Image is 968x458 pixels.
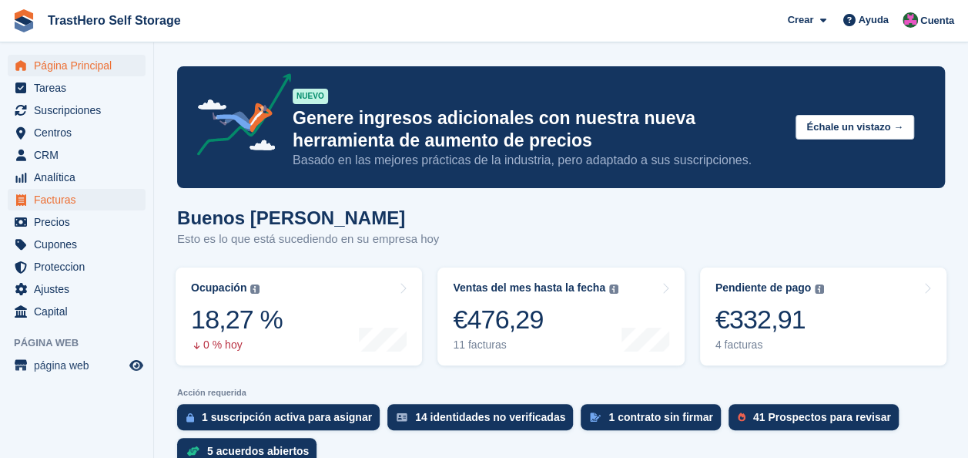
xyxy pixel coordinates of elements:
a: menu [8,278,146,300]
a: menu [8,211,146,233]
div: €332,91 [715,304,824,335]
a: TrastHero Self Storage [42,8,187,33]
a: menu [8,301,146,322]
a: Pendiente de pago €332,91 4 facturas [700,268,946,365]
div: 11 facturas [453,338,618,352]
div: 1 suscripción activa para asignar [202,411,372,423]
span: Centros [34,122,126,143]
span: Precios [34,211,126,233]
a: menu [8,189,146,210]
a: Vista previa de la tienda [127,356,146,375]
span: Página web [14,335,153,351]
span: Suscripciones [34,99,126,121]
a: Ocupación 18,27 % 0 % hoy [176,268,422,365]
div: Ventas del mes hasta la fecha [453,281,605,295]
span: Capital [34,301,126,322]
img: deal-1b604bf984904fb50ccaf53a9ad4b4a5d6e5aea283cecdc64d6e3604feb123c2.svg [186,446,199,456]
div: 4 facturas [715,338,824,352]
p: Acción requerida [177,388,945,398]
img: active_subscription_to_allocate_icon-d502201f5373d7db506a760aba3b589e785aa758c864c3986d89f69b8ff3... [186,413,194,423]
a: menu [8,99,146,121]
span: Facturas [34,189,126,210]
div: Pendiente de pago [715,281,811,295]
div: €476,29 [453,304,618,335]
p: Basado en las mejores prácticas de la industria, pero adaptado a sus suscripciones. [293,152,783,169]
span: Ayuda [859,12,889,28]
img: price-adjustments-announcement-icon-8257ccfd72463d97f412b2fc003d46551f7dbcb40ab6d574587a9cd5c0d94... [184,73,292,161]
a: menú [8,355,146,376]
div: 0 % hoy [191,338,283,352]
div: NUEVO [293,89,328,104]
span: página web [34,355,126,376]
img: prospect-51fa495bee0391a8d652442698ab0144808aea92771e9ea1ae160a38d050c398.svg [738,413,745,422]
div: 41 Prospectos para revisar [753,411,891,423]
h1: Buenos [PERSON_NAME] [177,207,439,228]
img: icon-info-grey-7440780725fd019a000dd9b08b2336e03edf1995a4989e88bcd33f0948082b44.svg [609,285,618,294]
span: Analítica [34,167,126,188]
img: verify_identity-adf6edd0f0f0b5bbfe63781bf79b02c33cf7c696d77639b501bdc392416b5a36.svg [397,413,407,422]
div: 5 acuerdos abiertos [207,445,309,457]
a: menu [8,144,146,166]
a: menu [8,55,146,76]
p: Genere ingresos adicionales con nuestra nueva herramienta de aumento de precios [293,107,783,152]
div: 14 identidades no verificadas [415,411,565,423]
span: Página Principal [34,55,126,76]
img: Marua Grioui [903,12,918,28]
span: Cuenta [920,13,954,29]
span: CRM [34,144,126,166]
button: Échale un vistazo → [796,115,914,140]
div: Ocupación [191,281,246,295]
a: menu [8,167,146,188]
img: stora-icon-8386f47178a22dfd0bd8f6a31ec36ba5ce8667c1dd55bd0f319d3a0aa187defe.svg [12,9,35,32]
span: Cupones [34,234,126,255]
a: Ventas del mes hasta la fecha €476,29 11 facturas [437,268,684,365]
span: Crear [787,12,813,28]
p: Esto es lo que está sucediendo en su empresa hoy [177,231,439,248]
a: 41 Prospectos para revisar [729,404,906,438]
div: 18,27 % [191,304,283,335]
a: menu [8,77,146,99]
a: menu [8,256,146,278]
img: icon-info-grey-7440780725fd019a000dd9b08b2336e03edf1995a4989e88bcd33f0948082b44.svg [250,285,260,294]
a: menu [8,234,146,255]
img: icon-info-grey-7440780725fd019a000dd9b08b2336e03edf1995a4989e88bcd33f0948082b44.svg [815,285,824,294]
span: Tareas [34,77,126,99]
span: Proteccion [34,256,126,278]
a: 1 suscripción activa para asignar [177,404,387,438]
div: 1 contrato sin firmar [608,411,712,423]
span: Ajustes [34,278,126,300]
a: 1 contrato sin firmar [581,404,728,438]
img: contract_signature_icon-13c848040528278c33f63329250d36e43548de30e8caae1d1a13099fd9432cc5.svg [590,413,601,422]
a: 14 identidades no verificadas [387,404,581,438]
a: menu [8,122,146,143]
